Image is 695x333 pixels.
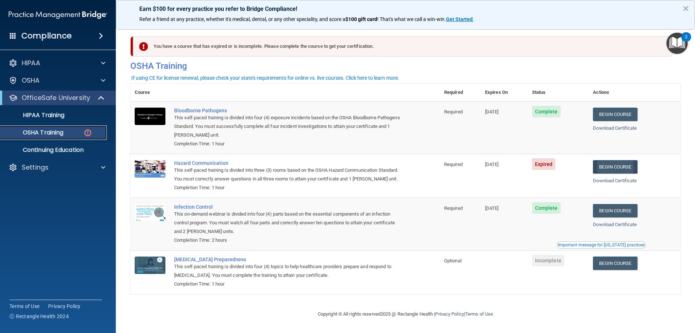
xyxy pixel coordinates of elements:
span: Ⓒ Rectangle Health 2024 [9,313,69,320]
span: Required [444,205,463,211]
span: Required [444,109,463,115]
h4: OSHA Training [130,61,681,71]
p: OSHA [22,76,40,85]
div: Completion Time: 1 hour [174,140,404,148]
span: Optional [444,258,462,263]
strong: Get Started [446,16,473,22]
th: Required [440,84,481,101]
button: If using CE for license renewal, please check your state's requirements for online vs. live cours... [130,74,400,82]
button: Open Resource Center, 2 new notifications [666,33,688,54]
div: Completion Time: 2 hours [174,236,404,245]
a: Begin Course [593,108,637,121]
div: If using CE for license renewal, please check your state's requirements for online vs. live cours... [131,75,399,80]
div: Copyright © All rights reserved 2025 @ Rectangle Health | | [273,303,538,326]
img: exclamation-circle-solid-danger.72ef9ffc.png [139,42,148,51]
img: danger-circle.6113f641.png [83,128,92,137]
div: This self-paced training is divided into three (3) rooms based on the OSHA Hazard Communication S... [174,166,404,183]
strong: $100 gift card [345,16,377,22]
button: Close [682,3,689,14]
a: Begin Course [593,204,637,217]
span: [DATE] [485,109,499,115]
a: Infection Control [174,204,404,210]
a: Privacy Policy [48,303,81,310]
p: OSHA Training [5,129,63,136]
a: Hazard Communication [174,160,404,166]
a: Settings [9,163,105,172]
p: HIPAA [22,59,40,67]
span: Required [444,162,463,167]
a: HIPAA [9,59,105,67]
span: Complete [532,106,561,117]
a: Get Started [446,16,474,22]
button: Read this if you are a dental practitioner in the state of CA [557,241,646,249]
div: Completion Time: 1 hour [174,280,404,288]
a: Download Certificate [593,222,637,227]
div: 2 [685,37,687,46]
div: Important message for [US_STATE] practices [558,243,645,247]
div: This self-paced training is divided into four (4) topics to help healthcare providers prepare and... [174,262,404,280]
div: This self-paced training is divided into four (4) exposure incidents based on the OSHA Bloodborne... [174,113,404,140]
a: Terms of Use [9,303,39,310]
th: Course [130,84,170,101]
div: You have a course that has expired or is incomplete. Please complete the course to get your certi... [133,36,673,57]
a: Download Certificate [593,125,637,131]
h4: Compliance [21,31,72,41]
th: Status [528,84,589,101]
p: HIPAA Training [5,112,64,119]
p: Earn $100 for every practice you refer to Bridge Compliance! [139,5,671,12]
a: Terms of Use [465,311,493,317]
span: Incomplete [532,255,564,266]
p: Continuing Education [5,146,104,154]
a: Begin Course [593,257,637,270]
a: Privacy Policy [435,311,464,317]
div: Completion Time: 1 hour [174,183,404,192]
img: PMB logo [9,8,107,22]
span: Complete [532,202,561,214]
a: Begin Course [593,160,637,174]
div: This on-demand webinar is divided into four (4) parts based on the essential components of an inf... [174,210,404,236]
p: Settings [22,163,49,172]
span: Refer a friend at any practice, whether it's medical, dental, or any other speciality, and score a [139,16,345,22]
th: Expires On [481,84,528,101]
span: [DATE] [485,162,499,167]
p: OfficeSafe University [22,93,90,102]
a: Download Certificate [593,178,637,183]
span: Expired [532,158,556,170]
th: Actions [589,84,681,101]
span: ! That's what we call a win-win. [377,16,446,22]
a: OfficeSafe University [9,93,105,102]
a: OSHA [9,76,105,85]
span: [DATE] [485,205,499,211]
a: [MEDICAL_DATA] Preparedness [174,257,404,262]
a: Bloodborne Pathogens [174,108,404,113]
